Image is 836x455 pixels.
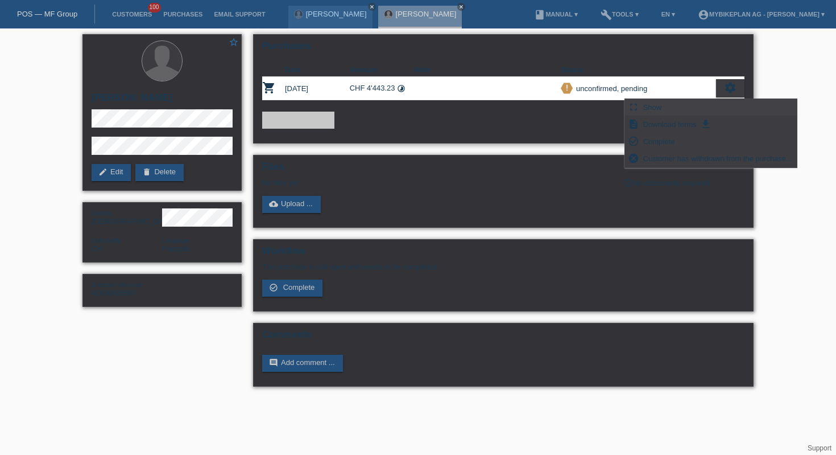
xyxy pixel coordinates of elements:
[229,37,239,47] i: star_border
[135,164,184,181] a: deleteDelete
[306,10,367,18] a: [PERSON_NAME]
[92,164,131,181] a: editEdit
[208,11,271,18] a: Email Support
[158,11,208,18] a: Purchases
[262,280,322,297] a: check_circle_outline Complete
[269,358,278,367] i: comment
[262,355,343,372] a: commentAdd comment ...
[92,210,113,216] span: Gender
[162,244,191,253] span: Français
[601,9,612,21] i: build
[98,167,107,177] i: edit
[162,237,190,244] span: Language
[628,118,639,130] i: description
[285,77,350,100] td: [DATE]
[396,10,457,18] a: [PERSON_NAME]
[642,134,677,148] span: Complete
[285,63,350,77] th: Date
[414,63,561,77] th: Note
[698,9,709,21] i: account_circle
[369,4,375,10] i: close
[92,92,233,109] h2: [PERSON_NAME]
[368,3,376,11] a: close
[808,444,831,452] a: Support
[397,84,405,93] i: 48 instalments
[561,63,716,77] th: Status
[724,81,736,94] i: settings
[528,11,583,18] a: bookManual ▾
[92,280,162,297] div: 42806926597
[92,244,102,253] span: Switzerland
[148,3,162,13] span: 100
[458,4,464,10] i: close
[534,9,545,21] i: book
[262,329,744,346] h2: Comments
[595,11,644,18] a: buildTools ▾
[573,83,647,95] div: unconfirmed, pending
[92,237,121,244] span: Nationality
[17,10,77,18] a: POS — MF Group
[142,167,151,177] i: delete
[262,81,276,95] i: POSP00026598
[350,63,415,77] th: Amount
[628,136,639,147] i: check_circle_outline
[92,281,143,288] span: External reference
[262,161,744,178] h2: Files
[92,208,162,226] div: [DEMOGRAPHIC_DATA]
[283,283,315,292] span: Complete
[262,245,744,263] h2: Workflow
[457,3,465,11] a: close
[642,100,664,114] span: Show
[262,196,321,213] a: cloud_uploadUpload ...
[106,11,158,18] a: Customers
[563,84,571,92] i: priority_high
[262,112,334,129] a: add_shopping_cartAdd purchase
[262,263,744,271] p: The purchase is still open and needs to be completed.
[350,77,415,100] td: CHF 4'443.23
[624,178,744,187] div: No documents required
[262,178,610,187] div: No files yet
[700,118,711,130] i: get_app
[656,11,681,18] a: EN ▾
[269,283,278,292] i: check_circle_outline
[262,40,744,58] h2: Purchases
[269,115,278,124] i: add_shopping_cart
[269,199,278,208] i: cloud_upload
[692,11,830,18] a: account_circleMybikeplan AG - [PERSON_NAME] ▾
[624,178,633,187] i: info_outline
[229,37,239,49] a: star_border
[642,117,698,131] span: Download terms
[628,101,639,113] i: fullscreen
